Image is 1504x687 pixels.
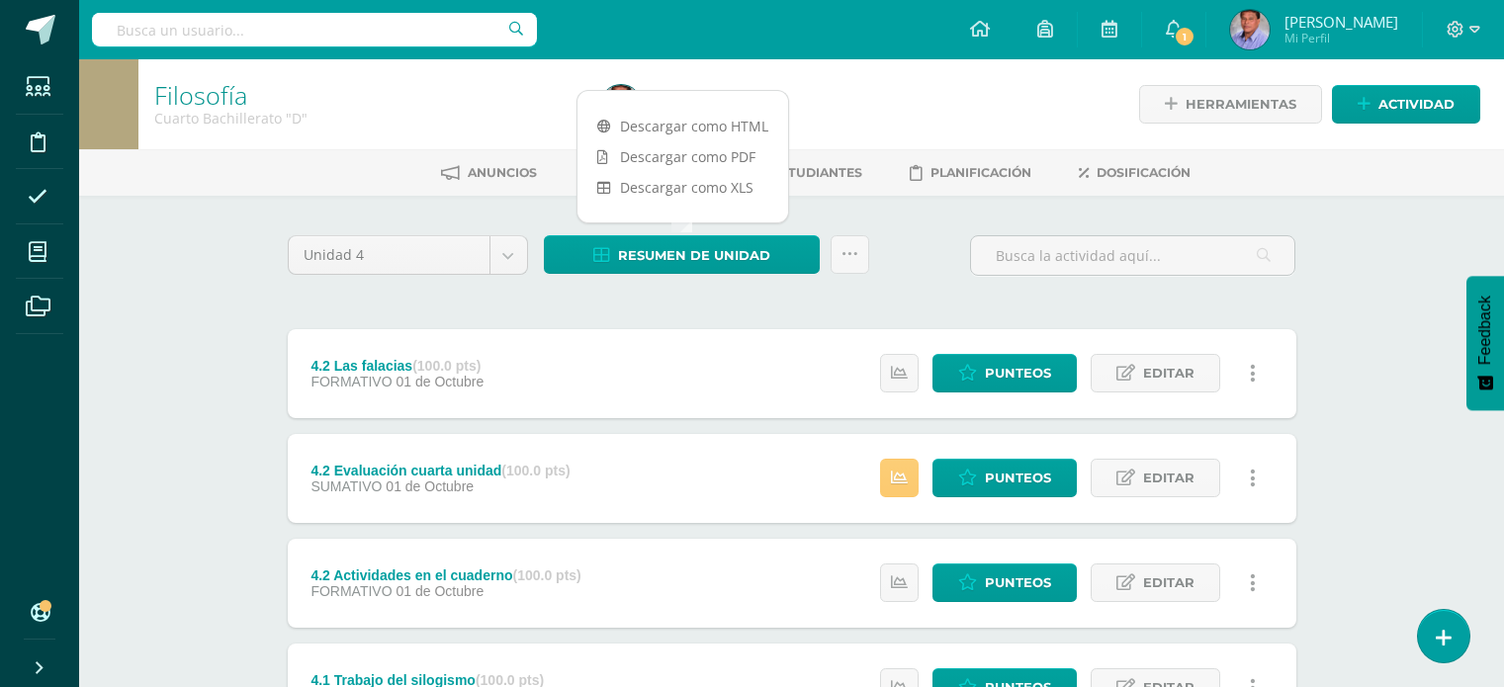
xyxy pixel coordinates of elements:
button: Feedback - Mostrar encuesta [1466,276,1504,410]
a: Descargar como HTML [577,111,788,141]
a: Unidad 4 [289,236,527,274]
div: Cuarto Bachillerato 'D' [154,109,577,128]
strong: (100.0 pts) [412,358,481,374]
div: 4.2 Actividades en el cuaderno [310,567,580,583]
span: 01 de Octubre [396,374,484,389]
span: FORMATIVO [310,583,392,599]
span: Editar [1143,564,1194,601]
a: Punteos [932,354,1077,392]
input: Busca la actividad aquí... [971,236,1294,275]
span: Punteos [985,355,1051,391]
span: Punteos [985,460,1051,496]
span: Feedback [1476,296,1494,365]
span: SUMATIVO [310,478,382,494]
span: 01 de Octubre [396,583,484,599]
span: FORMATIVO [310,374,392,389]
a: Descargar como PDF [577,141,788,172]
a: Filosofía [154,78,247,112]
img: 92459bc38e4c31e424b558ad48554e40.png [601,85,641,125]
img: 92459bc38e4c31e424b558ad48554e40.png [1230,10,1270,49]
span: [PERSON_NAME] [1284,12,1398,32]
span: Planificación [930,165,1031,180]
span: Estudiantes [772,165,862,180]
span: Dosificación [1097,165,1191,180]
span: 1 [1174,26,1195,47]
strong: (100.0 pts) [513,567,581,583]
span: Unidad 4 [304,236,475,274]
span: Anuncios [468,165,537,180]
a: Punteos [932,459,1077,497]
div: 4.2 Evaluación cuarta unidad [310,463,570,478]
a: Dosificación [1079,157,1191,189]
a: Punteos [932,563,1077,602]
a: Planificación [910,157,1031,189]
span: Editar [1143,355,1194,391]
span: Resumen de unidad [618,237,770,274]
span: Mi Perfil [1284,30,1398,46]
a: Anuncios [441,157,537,189]
span: Actividad [1378,86,1455,123]
input: Busca un usuario... [92,13,537,46]
a: Herramientas [1139,85,1322,124]
a: Estudiantes [744,157,862,189]
strong: (100.0 pts) [501,463,570,478]
span: Herramientas [1186,86,1296,123]
span: 01 de Octubre [386,478,474,494]
span: Punteos [985,564,1051,601]
h1: Filosofía [154,81,577,109]
a: Descargar como XLS [577,172,788,203]
a: Resumen de unidad [544,235,820,274]
div: 4.2 Las falacias [310,358,484,374]
a: Actividad [1332,85,1480,124]
span: Editar [1143,460,1194,496]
